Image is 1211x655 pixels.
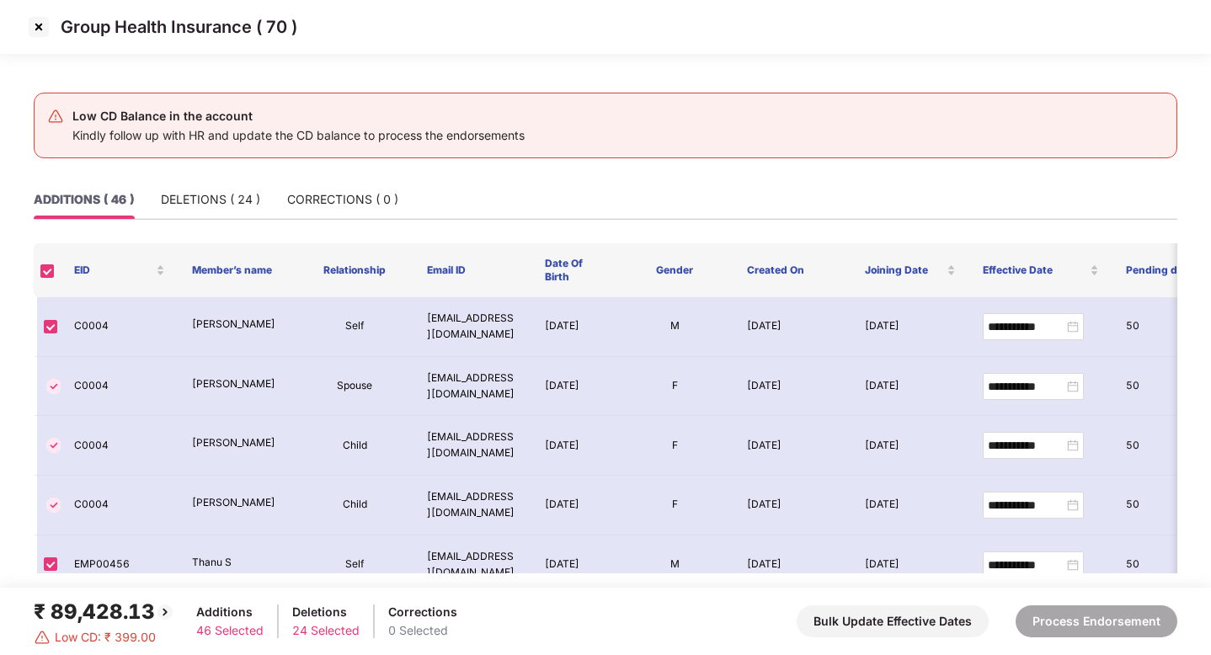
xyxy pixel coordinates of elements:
[616,535,734,595] td: M
[192,376,283,392] p: [PERSON_NAME]
[851,416,969,476] td: [DATE]
[61,416,179,476] td: C0004
[616,243,734,297] th: Gender
[61,17,297,37] p: Group Health Insurance ( 70 )
[616,297,734,357] td: M
[179,243,296,297] th: Member’s name
[734,416,851,476] td: [DATE]
[531,357,616,417] td: [DATE]
[734,297,851,357] td: [DATE]
[851,357,969,417] td: [DATE]
[61,476,179,535] td: C0004
[296,416,414,476] td: Child
[192,317,283,333] p: [PERSON_NAME]
[388,603,457,621] div: Corrections
[292,603,360,621] div: Deletions
[413,535,531,595] td: [EMAIL_ADDRESS][DOMAIN_NAME]
[616,357,734,417] td: F
[196,621,264,640] div: 46 Selected
[531,476,616,535] td: [DATE]
[734,535,851,595] td: [DATE]
[969,243,1112,297] th: Effective Date
[413,297,531,357] td: [EMAIL_ADDRESS][DOMAIN_NAME]
[34,629,51,646] img: svg+xml;base64,PHN2ZyBpZD0iRGFuZ2VyLTMyeDMyIiB4bWxucz0iaHR0cDovL3d3dy53My5vcmcvMjAwMC9zdmciIHdpZH...
[61,535,179,595] td: EMP00456
[72,106,525,126] div: Low CD Balance in the account
[44,495,64,515] img: svg+xml;base64,PHN2ZyBpZD0iVGljay0zMngzMiIgeG1sbnM9Imh0dHA6Ly93d3cudzMub3JnLzIwMDAvc3ZnIiB3aWR0aD...
[74,264,152,277] span: EID
[734,357,851,417] td: [DATE]
[413,357,531,417] td: [EMAIL_ADDRESS][DOMAIN_NAME]
[851,297,969,357] td: [DATE]
[413,416,531,476] td: [EMAIL_ADDRESS][DOMAIN_NAME]
[296,476,414,535] td: Child
[851,243,969,297] th: Joining Date
[797,605,989,637] button: Bulk Update Effective Dates
[192,555,283,571] p: Thanu S
[616,416,734,476] td: F
[292,621,360,640] div: 24 Selected
[47,108,64,125] img: svg+xml;base64,PHN2ZyB4bWxucz0iaHR0cDovL3d3dy53My5vcmcvMjAwMC9zdmciIHdpZHRoPSIyNCIgaGVpZ2h0PSIyNC...
[1016,605,1177,637] button: Process Endorsement
[161,190,260,209] div: DELETIONS ( 24 )
[865,264,943,277] span: Joining Date
[296,535,414,595] td: Self
[287,190,398,209] div: CORRECTIONS ( 0 )
[296,357,414,417] td: Spouse
[61,297,179,357] td: C0004
[34,190,134,209] div: ADDITIONS ( 46 )
[296,297,414,357] td: Self
[531,297,616,357] td: [DATE]
[296,243,414,297] th: Relationship
[55,628,156,647] span: Low CD: ₹ 399.00
[531,535,616,595] td: [DATE]
[44,376,64,397] img: svg+xml;base64,PHN2ZyBpZD0iVGljay0zMngzMiIgeG1sbnM9Imh0dHA6Ly93d3cudzMub3JnLzIwMDAvc3ZnIiB3aWR0aD...
[155,602,175,622] img: svg+xml;base64,PHN2ZyBpZD0iQmFjay0yMHgyMCIgeG1sbnM9Imh0dHA6Ly93d3cudzMub3JnLzIwMDAvc3ZnIiB3aWR0aD...
[196,603,264,621] div: Additions
[983,264,1086,277] span: Effective Date
[413,243,531,297] th: Email ID
[734,243,851,297] th: Created On
[531,416,616,476] td: [DATE]
[61,357,179,417] td: C0004
[616,476,734,535] td: F
[851,535,969,595] td: [DATE]
[34,596,175,628] div: ₹ 89,428.13
[25,13,52,40] img: svg+xml;base64,PHN2ZyBpZD0iQ3Jvc3MtMzJ4MzIiIHhtbG5zPSJodHRwOi8vd3d3LnczLm9yZy8yMDAwL3N2ZyIgd2lkdG...
[851,476,969,535] td: [DATE]
[72,126,525,145] div: Kindly follow up with HR and update the CD balance to process the endorsements
[192,435,283,451] p: [PERSON_NAME]
[413,476,531,535] td: [EMAIL_ADDRESS][DOMAIN_NAME]
[388,621,457,640] div: 0 Selected
[1126,264,1204,277] span: Pending days
[531,243,616,297] th: Date Of Birth
[192,495,283,511] p: [PERSON_NAME]
[44,435,64,455] img: svg+xml;base64,PHN2ZyBpZD0iVGljay0zMngzMiIgeG1sbnM9Imh0dHA6Ly93d3cudzMub3JnLzIwMDAvc3ZnIiB3aWR0aD...
[734,476,851,535] td: [DATE]
[61,243,179,297] th: EID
